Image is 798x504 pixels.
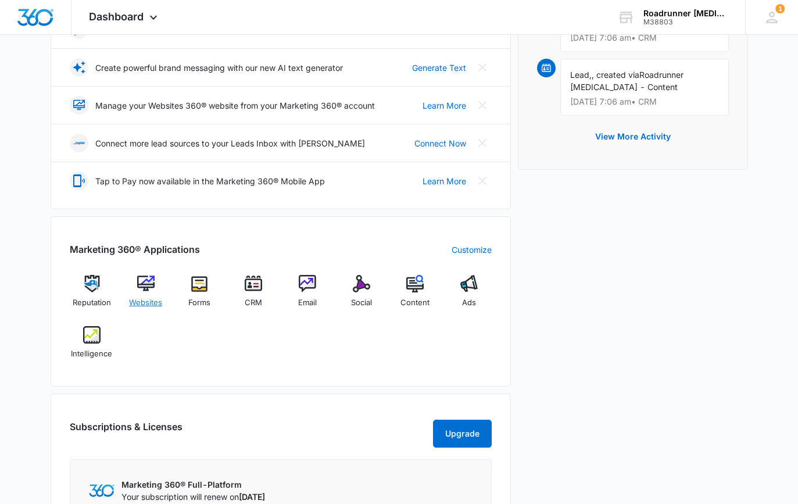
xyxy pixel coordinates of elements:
button: Upgrade [433,420,492,448]
div: notifications count [775,4,785,13]
div: account id [643,18,728,26]
a: Forms [177,275,222,317]
p: Marketing 360® Full-Platform [121,478,265,491]
a: Ads [447,275,492,317]
span: , created via [592,70,639,80]
button: Close [473,134,492,152]
span: Websites [129,297,162,309]
button: View More Activity [584,123,682,151]
span: CRM [245,297,262,309]
a: Customize [452,244,492,256]
span: Intelligence [71,348,112,360]
a: Learn More [423,175,466,187]
h2: Subscriptions & Licenses [70,420,182,443]
div: account name [643,9,728,18]
p: Connect more lead sources to your Leads Inbox with [PERSON_NAME] [95,137,365,149]
span: Reputation [73,297,111,309]
span: Lead, [570,70,592,80]
span: Email [298,297,317,309]
p: Tap to Pay now available in the Marketing 360® Mobile App [95,175,325,187]
button: Close [473,96,492,115]
h2: Marketing 360® Applications [70,242,200,256]
p: Your subscription will renew on [121,491,265,503]
span: Ads [462,297,476,309]
a: Reputation [70,275,114,317]
a: Connect Now [414,137,466,149]
a: Content [393,275,438,317]
p: Create powerful brand messaging with our new AI text generator [95,62,343,74]
a: Social [339,275,384,317]
a: Websites [123,275,168,317]
a: Learn More [423,99,466,112]
span: Dashboard [89,10,144,23]
a: CRM [231,275,276,317]
span: Social [351,297,372,309]
button: Close [473,58,492,77]
button: Close [473,171,492,190]
img: Marketing 360 Logo [89,484,114,496]
span: [DATE] [239,492,265,502]
p: [DATE] 7:06 am • CRM [570,98,719,106]
p: Manage your Websites 360® website from your Marketing 360® account [95,99,375,112]
a: Intelligence [70,326,114,368]
a: Generate Text [412,62,466,74]
span: Content [400,297,430,309]
span: Forms [188,297,210,309]
a: Email [285,275,330,317]
p: [DATE] 7:06 am • CRM [570,34,719,42]
span: 1 [775,4,785,13]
